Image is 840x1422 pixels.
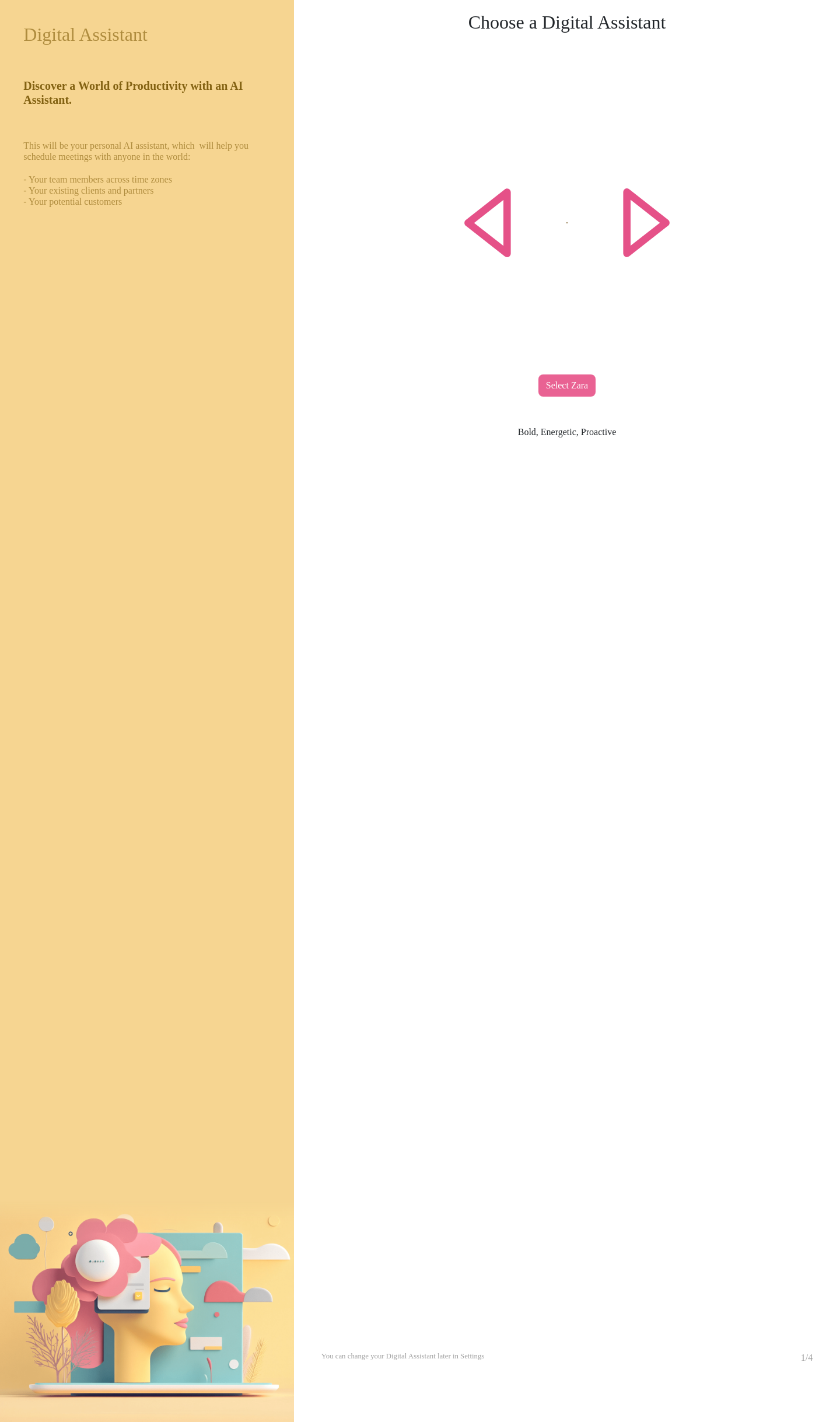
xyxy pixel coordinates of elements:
[566,222,568,223] img: Zara
[376,425,758,439] div: Bold, Energetic, Proactive
[305,11,829,33] h2: Choose a Digital Assistant
[23,23,147,45] h2: Digital Assistant
[321,1351,485,1422] small: You can change your Digital Assistant later in Settings
[538,374,596,397] div: Select Zara
[801,1351,813,1422] div: 1/4
[23,79,270,107] h5: Discover a World of Productivity with an AI Assistant.
[23,140,270,207] h6: This will be your personal AI assistant, which will help you schedule meetings with anyone in the...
